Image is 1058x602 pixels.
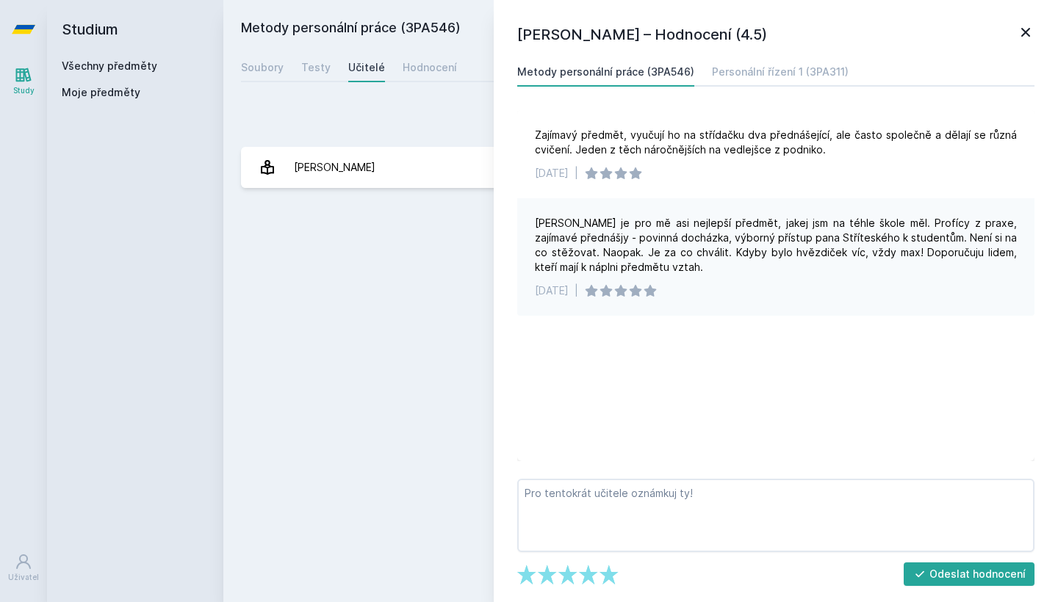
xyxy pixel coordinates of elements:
[3,59,44,104] a: Study
[348,53,385,82] a: Učitelé
[241,147,1040,188] a: [PERSON_NAME] 2 hodnocení 4.5
[301,53,331,82] a: Testy
[13,85,35,96] div: Study
[8,572,39,583] div: Uživatel
[403,53,457,82] a: Hodnocení
[241,60,284,75] div: Soubory
[348,60,385,75] div: Učitelé
[575,166,578,181] div: |
[535,166,569,181] div: [DATE]
[301,60,331,75] div: Testy
[294,153,375,182] div: [PERSON_NAME]
[403,60,457,75] div: Hodnocení
[3,545,44,590] a: Uživatel
[535,128,1017,157] div: Zajímavý předmět, vyučují ho na střídačku dva přednášející, ale často společně a dělají se různá ...
[241,53,284,82] a: Soubory
[241,18,876,41] h2: Metody personální práce (3PA546)
[62,59,157,72] a: Všechny předměty
[62,85,140,100] span: Moje předměty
